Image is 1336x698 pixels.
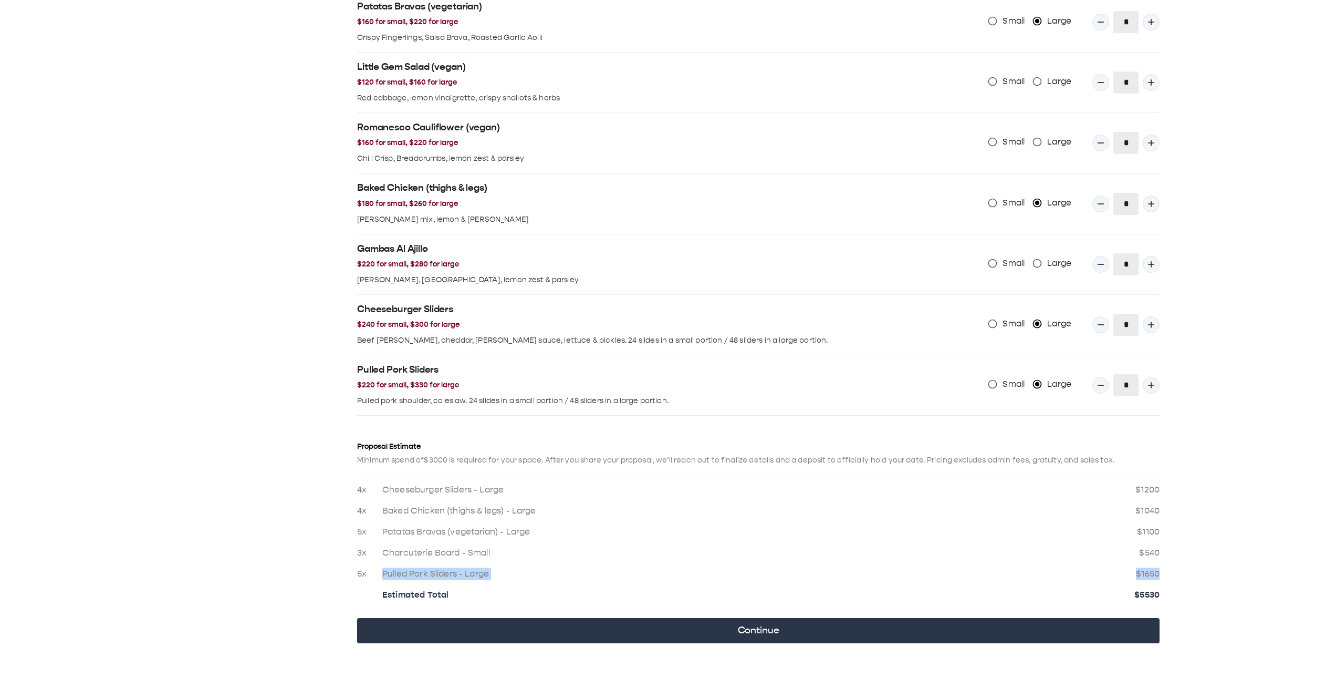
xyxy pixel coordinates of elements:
p: Minimum spend of $3000 is required for your space. After you share your proposal, we’ll reach out... [357,455,1160,466]
span: Small [1003,75,1025,88]
p: Pulled Pork Sliders - Large [382,568,1123,580]
h3: $120 for small, $160 for large [357,77,889,88]
p: $ 1040 [1135,505,1160,517]
p: 3x [357,547,370,559]
p: [PERSON_NAME], [GEOGRAPHIC_DATA], lemon zest & parsley [357,274,889,286]
div: Quantity Input [1092,314,1160,336]
h2: Gambas Al Ajillo [357,243,889,255]
span: Large [1047,75,1071,88]
h2: Baked Chicken (thighs & legs) [357,182,889,194]
h3: $220 for small, $280 for large [357,259,889,270]
h2: Cheeseburger Sliders [357,303,889,316]
p: Pulled pork shoulder, coleslaw. 24 slides in a small portion / 48 sliders in a large portion. [357,395,889,407]
p: Patatas Bravas (vegetarian) - Large [382,526,1124,538]
div: Quantity Input [1092,11,1160,33]
h3: $180 for small, $260 for large [357,198,889,210]
h3: $160 for small, $220 for large [357,16,889,28]
span: Small [1003,257,1025,270]
p: 5x [357,526,370,538]
div: Quantity Input [1092,193,1160,215]
p: 5x [357,568,370,580]
span: Small [1003,136,1025,148]
span: Small [1003,317,1025,330]
p: Crispy Fingerlings, Salsa Brava, Roasted Garlic Aoili [357,32,889,44]
h3: $240 for small, $300 for large [357,319,889,331]
span: Small [1003,378,1025,391]
span: Large [1047,197,1071,209]
span: Large [1047,15,1071,27]
h2: Romanesco Cauliflower (vegan) [357,121,889,134]
p: 4x [357,484,370,496]
p: Beef [PERSON_NAME], cheddar, [PERSON_NAME] sauce, lettuce & pickles. 24 slides in a small portion... [357,335,889,346]
p: $ 540 [1139,547,1160,559]
span: Large [1047,317,1071,330]
p: 4x [357,505,370,517]
h3: $160 for small, $220 for large [357,137,889,149]
div: Quantity Input [1092,132,1160,154]
p: Red cabbage, lemon vinaigrette, crispy shallots & herbs [357,93,889,104]
p: Baked Chicken (thighs & legs) - Large [382,505,1123,517]
div: Quantity Input [1092,374,1160,396]
div: Quantity Input [1092,253,1160,275]
span: Large [1047,378,1071,391]
h3: $220 for small, $330 for large [357,379,889,391]
span: Large [1047,136,1071,148]
h2: Pulled Pork Sliders [357,364,889,376]
span: Small [1003,15,1025,27]
p: $ 1100 [1137,526,1160,538]
h2: Little Gem Salad (vegan) [357,61,889,74]
p: $ 1650 [1136,568,1160,580]
p: Cheeseburger Sliders - Large [382,484,1123,496]
p: Chili Crisp, Breadcrumbs, lemon zest & parsley [357,153,889,165]
button: Continue [357,618,1160,643]
p: [PERSON_NAME] mix, lemon & [PERSON_NAME] [357,214,889,225]
p: Estimated Total [382,589,1122,601]
span: Large [1047,257,1071,270]
div: Quantity Input [1092,71,1160,94]
span: Small [1003,197,1025,209]
h3: Proposal Estimate [357,441,1160,453]
p: $ 5530 [1134,589,1160,601]
h2: Patatas Bravas (vegetarian) [357,1,889,13]
p: $ 1200 [1135,484,1160,496]
p: Charcuterie Board - Small [382,547,1126,559]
